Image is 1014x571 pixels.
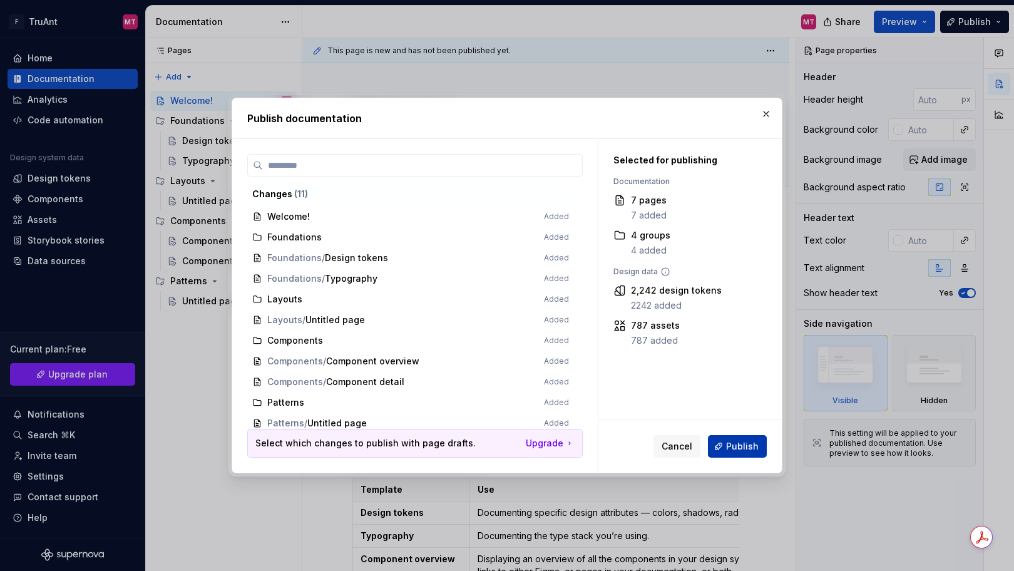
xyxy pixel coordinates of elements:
a: Upgrade [526,437,575,450]
div: 4 groups [631,229,670,242]
button: Cancel [653,435,700,458]
div: 4 added [631,244,670,257]
span: Cancel [662,440,692,453]
div: 7 added [631,209,667,222]
div: 7 pages [631,194,667,207]
span: Publish [726,440,759,453]
div: Documentation [613,177,760,187]
div: 787 assets [631,319,680,332]
span: ( 11 ) [294,188,308,199]
div: Selected for publishing [613,154,760,167]
div: 2242 added [631,299,722,312]
div: 787 added [631,334,680,347]
h2: Publish documentation [247,111,767,126]
div: Changes [252,188,569,200]
div: 2,242 design tokens [631,284,722,297]
button: Publish [708,435,767,458]
p: Select which changes to publish with page drafts. [255,437,476,450]
div: Design data [613,267,760,277]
